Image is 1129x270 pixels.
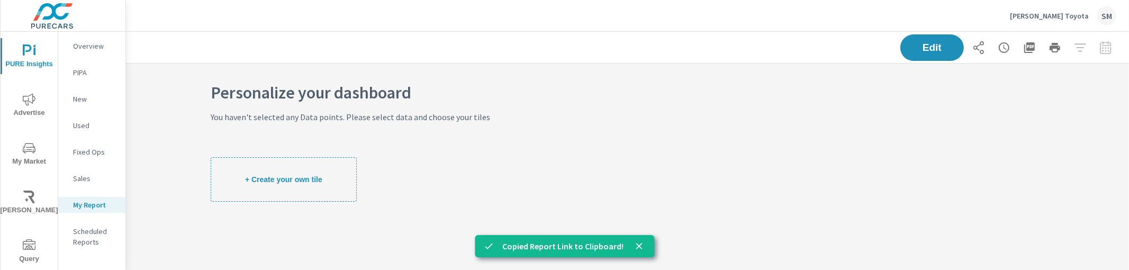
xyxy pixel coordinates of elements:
[1097,6,1116,25] div: SM
[58,197,125,213] div: My Report
[58,91,125,107] div: New
[58,38,125,54] div: Overview
[58,170,125,186] div: Sales
[73,147,117,157] p: Fixed Ops
[211,111,490,157] span: You haven't selected any Data points. Please select data and choose your tiles
[58,118,125,133] div: Used
[911,43,953,52] span: Edit
[58,223,125,250] div: Scheduled Reports
[968,37,989,58] button: Share Report
[632,239,646,253] button: close
[58,65,125,80] div: PIPA
[4,142,55,168] span: My Market
[58,144,125,160] div: Fixed Ops
[245,175,322,184] span: + Create your own tile
[73,200,117,210] p: My Report
[4,44,55,70] span: PURE Insights
[900,34,964,61] button: Edit
[73,41,117,51] p: Overview
[73,173,117,184] p: Sales
[211,157,357,202] button: + Create your own tile
[73,67,117,78] p: PIPA
[502,240,624,253] p: Copied Report Link to Clipboard!
[4,93,55,119] span: Advertise
[4,239,55,265] span: Query
[4,191,55,217] span: [PERSON_NAME]
[1010,11,1089,21] p: [PERSON_NAME] Toyota
[211,87,490,111] span: Personalize your dashboard
[73,120,117,131] p: Used
[1044,37,1065,58] button: Print Report
[73,94,117,104] p: New
[1019,37,1040,58] button: "Export Report to PDF"
[73,226,117,247] p: Scheduled Reports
